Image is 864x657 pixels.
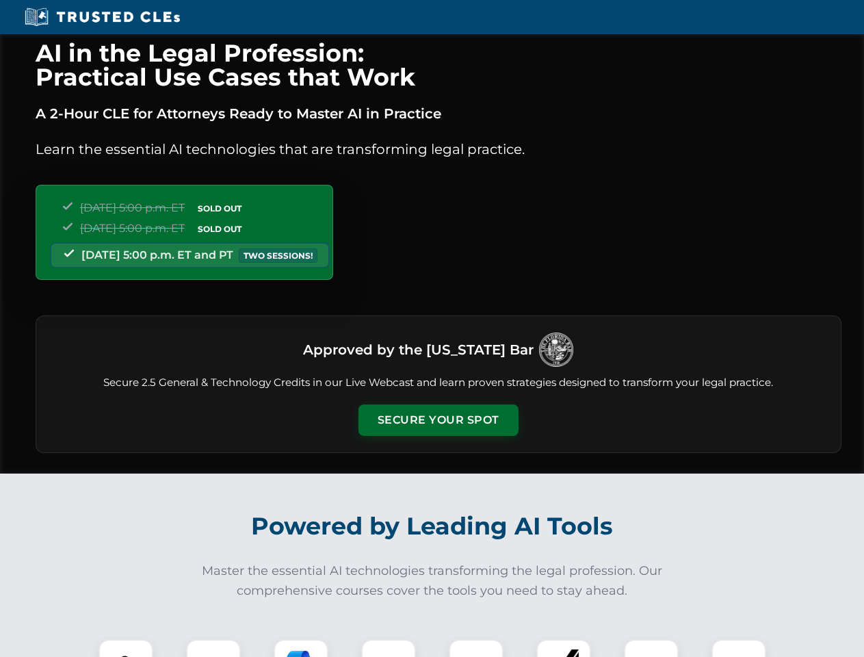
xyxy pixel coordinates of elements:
p: A 2-Hour CLE for Attorneys Ready to Master AI in Practice [36,103,841,125]
span: [DATE] 5:00 p.m. ET [80,201,185,214]
p: Master the essential AI technologies transforming the legal profession. Our comprehensive courses... [193,561,672,601]
h1: AI in the Legal Profession: Practical Use Cases that Work [36,41,841,89]
h3: Approved by the [US_STATE] Bar [303,337,534,362]
button: Secure Your Spot [358,404,519,436]
img: Logo [539,333,573,367]
img: Trusted CLEs [21,7,184,27]
span: [DATE] 5:00 p.m. ET [80,222,185,235]
p: Learn the essential AI technologies that are transforming legal practice. [36,138,841,160]
h2: Powered by Leading AI Tools [53,502,811,550]
span: SOLD OUT [193,201,246,216]
span: SOLD OUT [193,222,246,236]
p: Secure 2.5 General & Technology Credits in our Live Webcast and learn proven strategies designed ... [53,375,824,391]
